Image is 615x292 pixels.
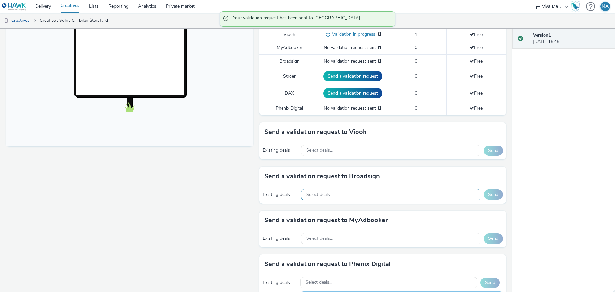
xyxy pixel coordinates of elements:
div: Please select a deal below and click on Send to send a validation request to Phenix Digital. [378,105,381,112]
h3: Send a validation request to Phenix Digital [264,259,390,269]
div: No validation request sent [323,45,382,51]
span: Select deals... [306,192,333,197]
button: Send [480,278,500,288]
img: Hawk Academy [571,1,580,12]
span: Free [470,45,483,51]
div: Please select a deal below and click on Send to send a validation request to Broadsign. [378,58,381,64]
button: Send a validation request [323,88,382,98]
button: Send a validation request [323,71,382,81]
span: Free [470,73,483,79]
span: 1 [415,31,417,38]
span: Validation in progress [330,31,375,37]
h3: Send a validation request to MyAdbooker [264,215,388,225]
td: MyAdbooker [259,41,320,54]
span: Free [470,90,483,96]
button: Send [484,189,503,200]
h3: Send a validation request to Broadsign [264,171,380,181]
span: Free [470,31,483,38]
span: 0 [415,58,417,64]
span: 0 [415,73,417,79]
div: [DATE] 15:45 [533,32,610,45]
img: dooh [3,18,10,24]
td: DAX [259,85,320,102]
div: Existing deals [263,191,298,198]
span: Select deals... [306,236,333,241]
strong: Version 1 [533,32,551,38]
a: Hawk Academy [571,1,583,12]
td: Stroer [259,68,320,85]
span: Free [470,58,483,64]
h3: Send a validation request to Viooh [264,127,367,137]
span: Select deals... [306,280,332,285]
div: Existing deals [263,235,298,242]
button: Send [484,146,503,156]
div: MA [602,2,609,11]
div: Existing deals [263,147,298,154]
span: Select deals... [306,148,333,153]
div: No validation request sent [323,105,382,112]
span: 0 [415,90,417,96]
span: 0 [415,45,417,51]
td: Viooh [259,28,320,41]
img: undefined Logo [2,3,26,11]
a: Creative : Solna C - bilen återställd [37,13,111,28]
span: 0 [415,105,417,111]
span: Free [470,105,483,111]
td: Broadsign [259,54,320,68]
div: No validation request sent [323,58,382,64]
span: Your validation request has been sent to [GEOGRAPHIC_DATA] [233,15,389,23]
div: Existing deals [263,279,297,286]
div: Please select a deal below and click on Send to send a validation request to MyAdbooker. [378,45,381,51]
button: Send [484,233,503,244]
td: Phenix Digital [259,102,320,115]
